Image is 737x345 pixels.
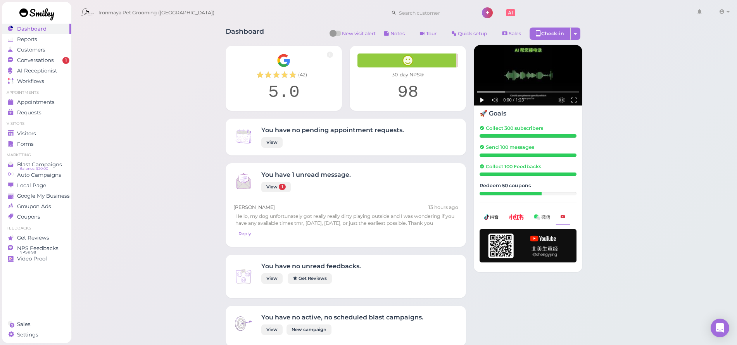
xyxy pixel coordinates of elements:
img: Inbox [233,126,254,147]
a: View [261,324,283,335]
span: ( 42 ) [298,71,307,78]
span: Blast Campaigns [17,161,62,168]
img: wechat-a99521bb4f7854bbf8f190d1356e2cdb.png [534,214,550,219]
div: Open Intercom Messenger [711,319,729,337]
img: douyin-2727e60b7b0d5d1bbe969c21619e8014.png [484,214,499,220]
a: Get Reviews [2,233,71,243]
span: Visitors [17,130,36,137]
a: New campaign [287,324,331,335]
img: Google__G__Logo-edd0e34f60d7ca4a2f4ece79cff21ae3.svg [277,53,291,67]
span: Get Reviews [17,235,49,241]
a: Local Page [2,180,71,191]
span: New visit alert [342,30,376,42]
a: Settings [2,329,71,340]
div: 5.0 [233,82,334,103]
a: Coupons [2,212,71,222]
img: Inbox [233,314,254,334]
a: View [261,137,283,148]
a: Appointments [2,97,71,107]
a: View 1 [261,182,291,192]
span: NPS Feedbacks [17,245,59,252]
div: 30-day NPS® [357,71,458,78]
a: Workflows [2,76,71,86]
img: AI receptionist [474,45,582,106]
h4: You have no pending appointment requests. [261,126,404,134]
a: Tour [413,28,443,40]
li: Marketing [2,152,71,158]
div: 32 [480,192,542,195]
span: Google My Business [17,193,70,199]
a: Quick setup [445,28,494,40]
a: Forms [2,139,71,149]
h4: You have no active, no scheduled blast campaigns. [261,314,423,321]
h1: Dashboard [226,28,264,42]
span: Coupons [17,214,40,220]
a: Sales [2,319,71,329]
span: Customers [17,47,45,53]
a: Reply [233,229,256,239]
span: Ironmaya Pet Grooming ([GEOGRAPHIC_DATA]) [98,2,214,24]
a: View [261,273,283,284]
a: NPS Feedbacks NPS® 98 [2,243,71,254]
div: 98 [357,82,458,103]
span: Workflows [17,78,44,85]
span: Local Page [17,182,46,189]
span: Video Proof [17,255,47,262]
span: Requests [17,109,41,116]
button: Notes [378,28,411,40]
a: Reports [2,34,71,45]
span: Auto Campaigns [17,172,61,178]
span: Balance: $20.00 [19,166,48,172]
span: Appointments [17,99,55,105]
li: Visitors [2,121,71,126]
a: Conversations 1 [2,55,71,66]
div: 10/03 08:04pm [428,204,458,211]
a: Video Proof [2,254,71,264]
h5: Send 100 messages [480,144,576,150]
a: Groupon Ads [2,201,71,212]
a: Auto Campaigns [2,170,71,180]
img: youtube-h-92280983ece59b2848f85fc261e8ffad.png [480,229,576,262]
span: Forms [17,141,34,147]
a: AI Receptionist [2,66,71,76]
span: Sales [509,31,521,36]
a: Sales [496,28,528,40]
img: Inbox [233,266,254,286]
h5: Collect 300 subscribers [480,125,576,131]
a: Google My Business [2,191,71,201]
div: [PERSON_NAME] [233,204,458,211]
a: Blast Campaigns Balance: $20.00 [2,159,71,170]
img: xhs-786d23addd57f6a2be217d5a65f4ab6b.png [509,214,524,219]
h5: Redeem 50 coupons [480,183,576,188]
span: 1 [62,57,69,64]
span: Groupon Ads [17,203,51,210]
a: Requests [2,107,71,118]
li: Appointments [2,90,71,95]
h4: You have 1 unread message. [261,171,351,178]
a: Get Reviews [288,273,332,284]
div: Hello, my dog unfortunately got really really dirty playing outside and I was wondering if you ha... [233,211,458,229]
span: 1 [279,184,286,190]
a: Dashboard [2,24,71,34]
h4: You have no unread feedbacks. [261,262,361,270]
h5: Collect 100 Feedbacks [480,164,576,169]
span: Settings [17,331,38,338]
span: Dashboard [17,26,47,32]
span: Conversations [17,57,54,64]
img: Inbox [233,171,254,191]
a: Customers [2,45,71,55]
input: Search customer [396,7,471,19]
span: NPS® 98 [19,249,36,255]
span: Sales [17,321,31,328]
a: Visitors [2,128,71,139]
span: Reports [17,36,37,43]
div: Check-in [530,28,571,40]
span: AI Receptionist [17,67,57,74]
li: Feedbacks [2,226,71,231]
h4: 🚀 Goals [480,110,576,117]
